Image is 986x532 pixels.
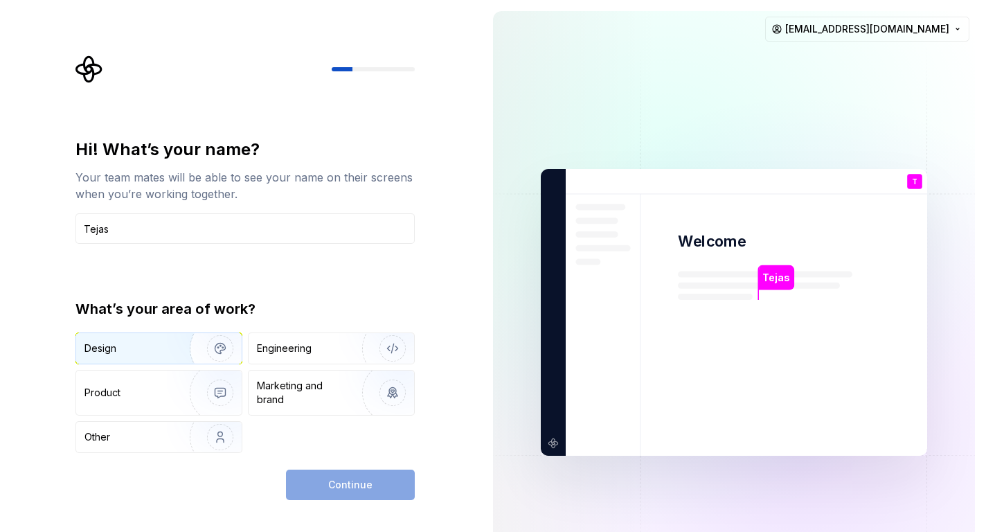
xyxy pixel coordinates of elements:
p: Welcome [678,231,746,251]
svg: Supernova Logo [75,55,103,83]
p: Tejas [762,270,789,285]
div: Marketing and brand [257,379,350,407]
div: Design [84,342,116,355]
span: [EMAIL_ADDRESS][DOMAIN_NAME] [785,22,949,36]
p: T [912,178,917,186]
div: Engineering [257,342,312,355]
div: Product [84,386,120,400]
div: What’s your area of work? [75,299,415,319]
button: [EMAIL_ADDRESS][DOMAIN_NAME] [765,17,969,42]
div: Other [84,430,110,444]
div: Your team mates will be able to see your name on their screens when you’re working together. [75,169,415,202]
div: Hi! What’s your name? [75,139,415,161]
input: Han Solo [75,213,415,244]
